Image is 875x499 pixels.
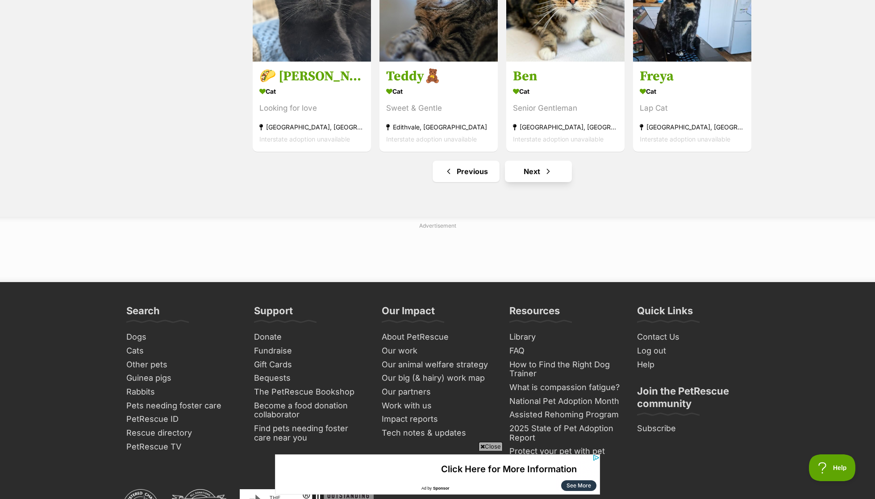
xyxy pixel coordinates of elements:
[505,161,572,182] a: Next page
[126,304,160,322] h3: Search
[123,371,242,385] a: Guinea pigs
[275,454,600,495] iframe: Advertisement
[506,395,625,408] a: National Pet Adoption Month
[250,399,369,422] a: Become a food donation collaborator
[123,330,242,344] a: Dogs
[378,385,497,399] a: Our partners
[123,344,242,358] a: Cats
[506,408,625,422] a: Assisted Rehoming Program
[123,358,242,372] a: Other pets
[640,68,745,85] h3: Freya
[506,358,625,381] a: How to Find the Right Dog Trainer
[123,412,242,426] a: PetRescue ID
[378,358,497,372] a: Our animal welfare strategy
[386,85,491,98] div: Cat
[123,399,242,413] a: Pets needing foster care
[633,61,751,152] a: Freya Cat Lap Cat [GEOGRAPHIC_DATA], [GEOGRAPHIC_DATA] Interstate adoption unavailable favourite
[259,68,364,85] h3: 🌮 [PERSON_NAME] 6184 🌮
[252,161,752,182] nav: Pagination
[637,304,693,322] h3: Quick Links
[253,61,371,152] a: 🌮 [PERSON_NAME] 6184 🌮 Cat Looking for love [GEOGRAPHIC_DATA], [GEOGRAPHIC_DATA] Interstate adopt...
[378,330,497,344] a: About PetRescue
[259,85,364,98] div: Cat
[640,85,745,98] div: Cat
[386,68,491,85] h3: Teddy🧸
[250,422,369,445] a: Find pets needing foster care near you
[506,344,625,358] a: FAQ
[809,454,857,481] iframe: Help Scout Beacon - Open
[513,68,618,85] h3: Ben
[506,445,625,467] a: Protect your pet with pet insurance
[513,85,618,98] div: Cat
[640,121,745,133] div: [GEOGRAPHIC_DATA], [GEOGRAPHIC_DATA]
[259,102,364,114] div: Looking for love
[386,121,491,133] div: Edithvale, [GEOGRAPHIC_DATA]
[382,304,435,322] h3: Our Impact
[637,385,749,415] h3: Join the PetRescue community
[378,399,497,413] a: Work with us
[378,371,497,385] a: Our big (& hairy) work map
[633,358,752,372] a: Help
[506,61,625,152] a: Ben Cat Senior Gentleman [GEOGRAPHIC_DATA], [GEOGRAPHIC_DATA] Interstate adoption unavailable fav...
[378,412,497,426] a: Impact reports
[506,422,625,445] a: 2025 State of Pet Adoption Report
[386,135,477,143] span: Interstate adoption unavailable
[250,344,369,358] a: Fundraise
[123,385,242,399] a: Rabbits
[378,344,497,358] a: Our work
[259,121,364,133] div: [GEOGRAPHIC_DATA], [GEOGRAPHIC_DATA]
[506,330,625,344] a: Library
[506,381,625,395] a: What is compassion fatigue?
[123,426,242,440] a: Rescue directory
[433,161,500,182] a: Previous page
[513,102,618,114] div: Senior Gentleman
[479,442,503,451] span: Close
[378,426,497,440] a: Tech notes & updates
[509,304,560,322] h3: Resources
[250,330,369,344] a: Donate
[123,440,242,454] a: PetRescue TV
[513,121,618,133] div: [GEOGRAPHIC_DATA], [GEOGRAPHIC_DATA]
[250,358,369,372] a: Gift Cards
[633,422,752,436] a: Subscribe
[633,330,752,344] a: Contact Us
[633,344,752,358] a: Log out
[250,371,369,385] a: Bequests
[513,135,604,143] span: Interstate adoption unavailable
[254,304,293,322] h3: Support
[640,135,730,143] span: Interstate adoption unavailable
[250,385,369,399] a: The PetRescue Bookshop
[259,135,350,143] span: Interstate adoption unavailable
[640,102,745,114] div: Lap Cat
[379,61,498,152] a: Teddy🧸 Cat Sweet & Gentle Edithvale, [GEOGRAPHIC_DATA] Interstate adoption unavailable favourite
[386,102,491,114] div: Sweet & Gentle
